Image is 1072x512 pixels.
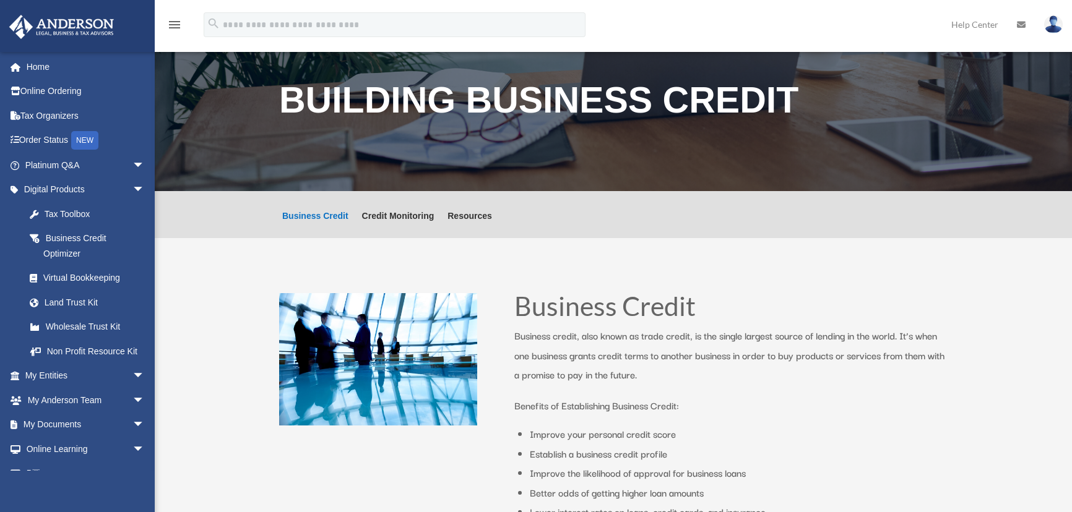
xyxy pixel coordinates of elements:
[43,344,148,359] div: Non Profit Resource Kit
[279,293,477,425] img: business people talking in office
[9,128,163,153] a: Order StatusNEW
[207,17,220,30] i: search
[9,103,163,128] a: Tax Organizers
[132,461,157,487] span: arrow_drop_down
[17,266,163,291] a: Virtual Bookkeeping
[132,437,157,462] span: arrow_drop_down
[6,15,118,39] img: Anderson Advisors Platinum Portal
[132,412,157,438] span: arrow_drop_down
[282,211,348,238] a: Business Credit
[530,424,948,444] li: Improve your personal credit score
[9,412,163,437] a: My Documentsarrow_drop_down
[132,153,157,178] span: arrow_drop_down
[530,483,948,503] li: Better odds of getting higher loan amounts
[514,396,948,416] p: Benefits of Establishing Business Credit:
[167,17,182,32] i: menu
[530,463,948,483] li: Improve the likelihood of approval for business loans
[43,207,148,222] div: Tax Toolbox
[17,290,163,315] a: Land Trust Kit
[43,319,148,335] div: Wholesale Trust Kit
[447,211,492,238] a: Resources
[9,54,163,79] a: Home
[1044,15,1063,33] img: User Pic
[9,388,163,412] a: My Anderson Teamarrow_drop_down
[9,461,163,486] a: Billingarrow_drop_down
[43,295,148,310] div: Land Trust Kit
[17,339,163,364] a: Non Profit Resource Kit
[9,364,163,388] a: My Entitiesarrow_drop_down
[71,131,98,150] div: NEW
[9,437,163,461] a: Online Learningarrow_drop_down
[530,444,948,464] li: Establish a business credit profile
[9,79,163,104] a: Online Ordering
[9,177,163,202] a: Digital Productsarrow_drop_down
[132,364,157,389] span: arrow_drop_down
[132,388,157,413] span: arrow_drop_down
[514,326,948,396] p: Business credit, also known as trade credit, is the single largest source of lending in the world...
[17,202,163,226] a: Tax Toolbox
[17,226,157,266] a: Business Credit Optimizer
[514,293,948,326] h1: Business Credit
[43,231,142,261] div: Business Credit Optimizer
[17,315,163,339] a: Wholesale Trust Kit
[9,153,163,177] a: Platinum Q&Aarrow_drop_down
[167,22,182,32] a: menu
[132,177,157,203] span: arrow_drop_down
[362,211,434,238] a: Credit Monitoring
[43,270,148,286] div: Virtual Bookkeeping
[279,82,948,125] h1: Building Business Credit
